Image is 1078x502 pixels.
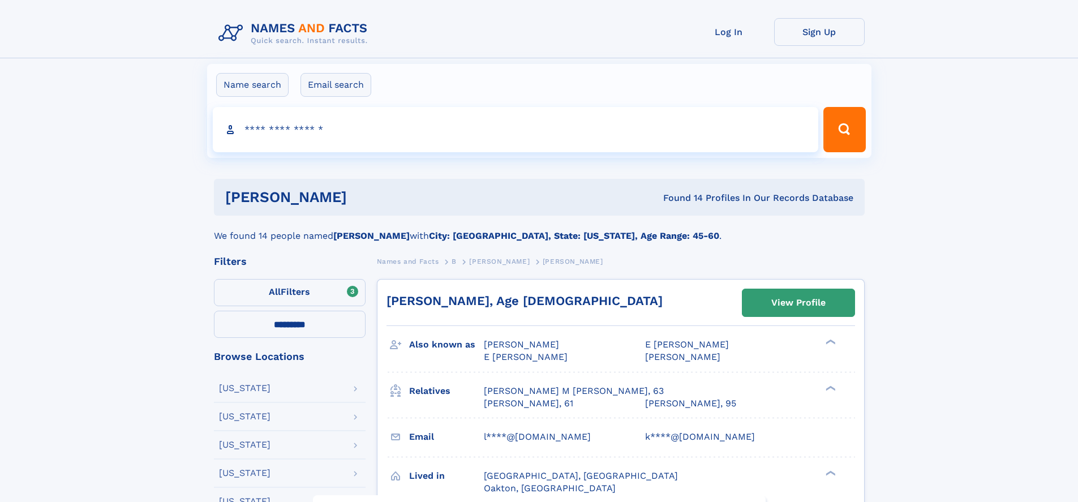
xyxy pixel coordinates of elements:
[484,470,678,481] span: [GEOGRAPHIC_DATA], [GEOGRAPHIC_DATA]
[409,335,484,354] h3: Also known as
[214,216,865,243] div: We found 14 people named with .
[543,258,603,265] span: [PERSON_NAME]
[219,384,270,393] div: [US_STATE]
[505,192,853,204] div: Found 14 Profiles In Our Records Database
[484,483,616,494] span: Oakton, [GEOGRAPHIC_DATA]
[300,73,371,97] label: Email search
[214,18,377,49] img: Logo Names and Facts
[484,397,573,410] a: [PERSON_NAME], 61
[386,294,663,308] a: [PERSON_NAME], Age [DEMOGRAPHIC_DATA]
[219,440,270,449] div: [US_STATE]
[213,107,819,152] input: search input
[774,18,865,46] a: Sign Up
[219,469,270,478] div: [US_STATE]
[823,469,836,477] div: ❯
[377,254,439,268] a: Names and Facts
[684,18,774,46] a: Log In
[429,230,719,241] b: City: [GEOGRAPHIC_DATA], State: [US_STATE], Age Range: 45-60
[409,427,484,447] h3: Email
[823,107,865,152] button: Search Button
[452,258,457,265] span: B
[823,338,836,346] div: ❯
[219,412,270,421] div: [US_STATE]
[645,339,729,350] span: E [PERSON_NAME]
[823,384,836,392] div: ❯
[214,256,366,267] div: Filters
[409,381,484,401] h3: Relatives
[742,289,854,316] a: View Profile
[484,351,568,362] span: E [PERSON_NAME]
[484,339,559,350] span: [PERSON_NAME]
[645,397,736,410] a: [PERSON_NAME], 95
[216,73,289,97] label: Name search
[469,254,530,268] a: [PERSON_NAME]
[771,290,826,316] div: View Profile
[484,385,664,397] a: [PERSON_NAME] M [PERSON_NAME], 63
[469,258,530,265] span: [PERSON_NAME]
[333,230,410,241] b: [PERSON_NAME]
[214,279,366,306] label: Filters
[214,351,366,362] div: Browse Locations
[409,466,484,486] h3: Lived in
[269,286,281,297] span: All
[225,190,505,204] h1: [PERSON_NAME]
[645,351,720,362] span: [PERSON_NAME]
[452,254,457,268] a: B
